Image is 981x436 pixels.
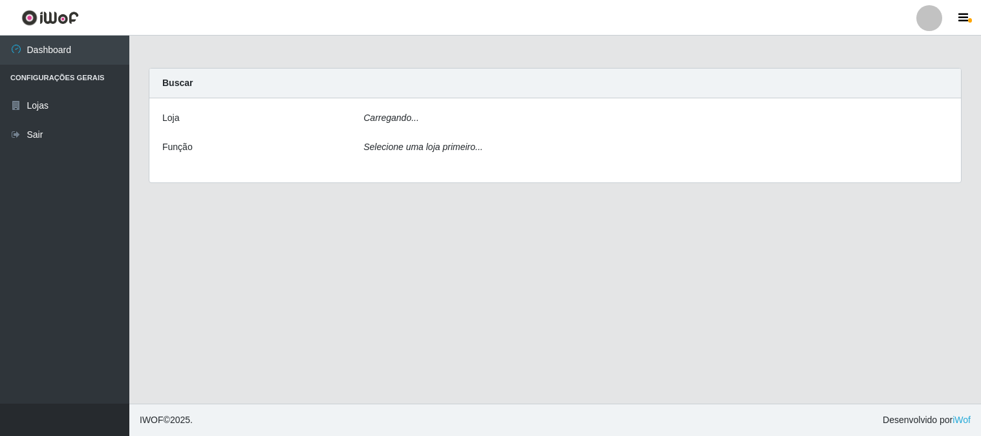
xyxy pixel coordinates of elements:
[162,78,193,88] strong: Buscar
[162,140,193,154] label: Função
[162,111,179,125] label: Loja
[140,415,164,425] span: IWOF
[363,142,482,152] i: Selecione uma loja primeiro...
[953,415,971,425] a: iWof
[363,113,419,123] i: Carregando...
[21,10,79,26] img: CoreUI Logo
[883,413,971,427] span: Desenvolvido por
[140,413,193,427] span: © 2025 .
